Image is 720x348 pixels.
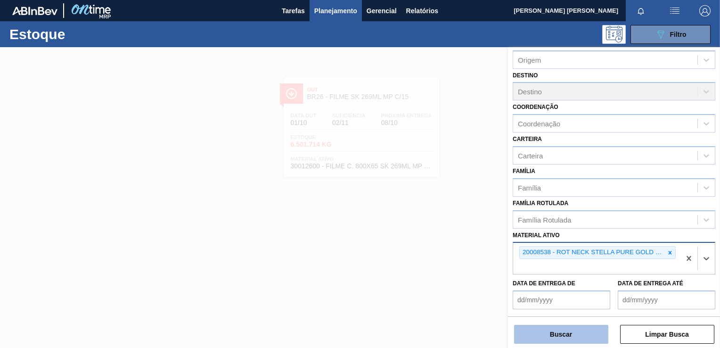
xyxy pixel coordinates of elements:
label: Material ativo [513,232,560,239]
label: Carteira [513,136,542,142]
label: Coordenação [513,104,558,110]
span: Filtro [670,31,687,38]
input: dd/mm/yyyy [618,290,715,309]
label: Família [513,168,535,174]
div: 20008538 - ROT NECK STELLA PURE GOLD 330 CX48MIL [520,247,665,258]
input: dd/mm/yyyy [513,290,610,309]
label: Data de Entrega até [618,280,683,287]
img: TNhmsLtSVTkK8tSr43FrP2fwEKptu5GPRR3wAAAABJRU5ErkJggg== [12,7,57,15]
div: Carteira [518,151,543,159]
h1: Estoque [9,29,145,40]
div: Origem [518,56,541,64]
img: Logout [699,5,711,17]
span: Planejamento [314,5,357,17]
span: Relatórios [406,5,438,17]
div: Coordenação [518,120,560,128]
div: Pogramando: nenhum usuário selecionado [602,25,626,44]
label: Destino [513,72,538,79]
div: Família Rotulada [518,215,571,224]
span: Tarefas [282,5,305,17]
span: Gerencial [367,5,397,17]
button: Filtro [630,25,711,44]
label: Data de Entrega de [513,280,575,287]
button: Notificações [626,4,656,17]
div: Família [518,183,541,191]
img: userActions [669,5,680,17]
label: Família Rotulada [513,200,568,207]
